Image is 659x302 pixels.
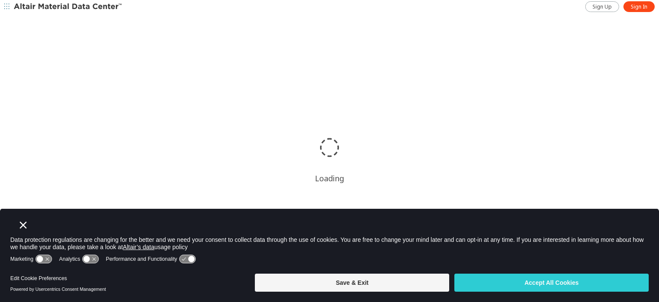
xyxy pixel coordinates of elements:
a: Sign In [623,1,655,12]
span: Sign Up [592,3,612,10]
div: Loading [315,173,344,183]
img: Altair Material Data Center [14,3,123,11]
a: Sign Up [585,1,619,12]
span: Sign In [631,3,647,10]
